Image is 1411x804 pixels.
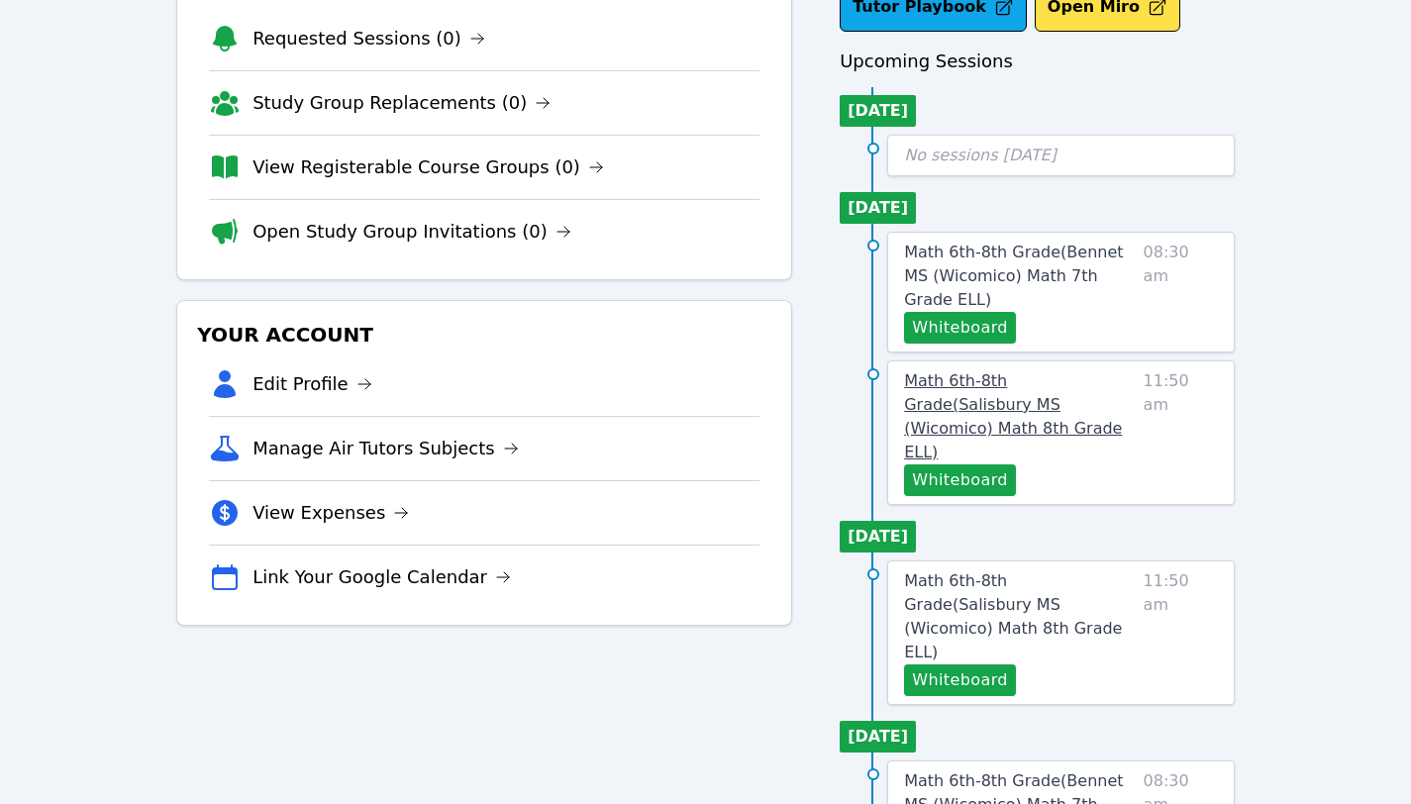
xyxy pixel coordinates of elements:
[252,563,511,591] a: Link Your Google Calendar
[1144,241,1218,344] span: 08:30 am
[252,435,519,462] a: Manage Air Tutors Subjects
[252,25,485,52] a: Requested Sessions (0)
[252,370,372,398] a: Edit Profile
[904,371,1122,461] span: Math 6th-8th Grade ( Salisbury MS (Wicomico) Math 8th Grade ELL )
[840,95,916,127] li: [DATE]
[193,317,775,352] h3: Your Account
[904,369,1135,464] a: Math 6th-8th Grade(Salisbury MS (Wicomico) Math 8th Grade ELL)
[904,464,1016,496] button: Whiteboard
[840,192,916,224] li: [DATE]
[904,664,1016,696] button: Whiteboard
[840,721,916,753] li: [DATE]
[904,243,1123,309] span: Math 6th-8th Grade ( Bennet MS (Wicomico) Math 7th Grade ELL )
[840,521,916,553] li: [DATE]
[904,571,1122,661] span: Math 6th-8th Grade ( Salisbury MS (Wicomico) Math 8th Grade ELL )
[904,146,1057,164] span: No sessions [DATE]
[904,241,1135,312] a: Math 6th-8th Grade(Bennet MS (Wicomico) Math 7th Grade ELL)
[1144,369,1218,496] span: 11:50 am
[252,89,551,117] a: Study Group Replacements (0)
[840,48,1235,75] h3: Upcoming Sessions
[904,312,1016,344] button: Whiteboard
[904,569,1135,664] a: Math 6th-8th Grade(Salisbury MS (Wicomico) Math 8th Grade ELL)
[252,499,409,527] a: View Expenses
[252,218,571,246] a: Open Study Group Invitations (0)
[252,153,604,181] a: View Registerable Course Groups (0)
[1144,569,1218,696] span: 11:50 am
